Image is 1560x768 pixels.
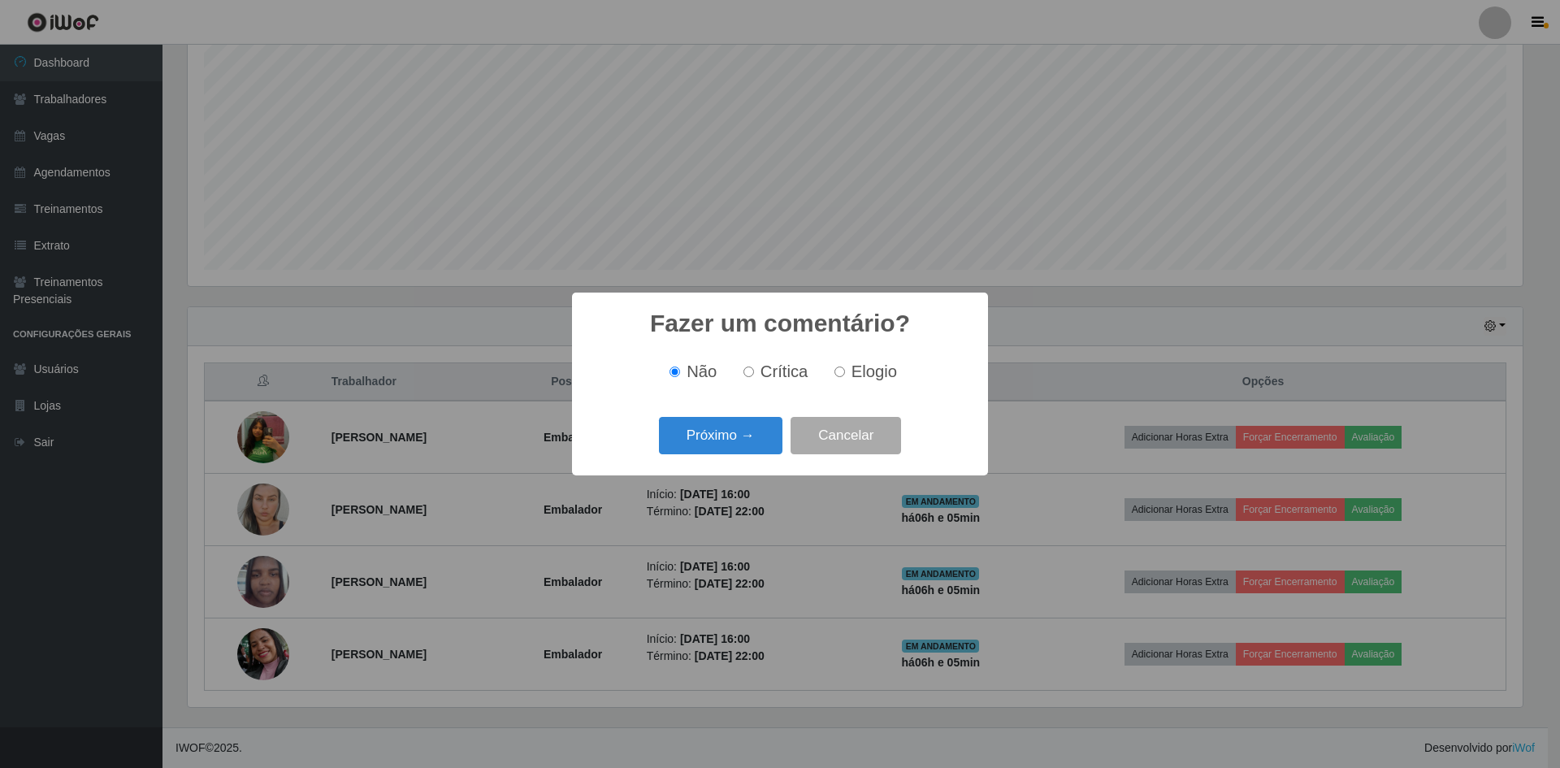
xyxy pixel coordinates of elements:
[760,362,808,380] span: Crítica
[687,362,717,380] span: Não
[669,367,680,377] input: Não
[659,417,782,455] button: Próximo →
[650,309,910,338] h2: Fazer um comentário?
[791,417,901,455] button: Cancelar
[834,367,845,377] input: Elogio
[851,362,897,380] span: Elogio
[743,367,754,377] input: Crítica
